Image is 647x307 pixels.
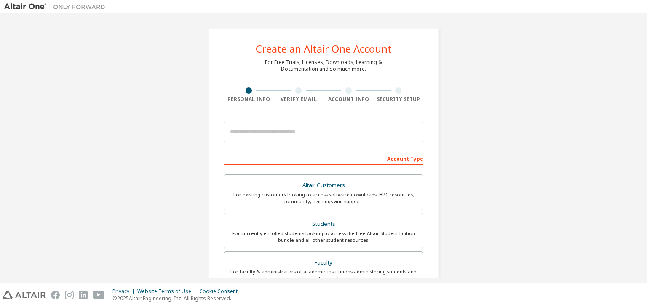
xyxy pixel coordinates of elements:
div: For Free Trials, Licenses, Downloads, Learning & Documentation and so much more. [265,59,382,72]
div: Students [229,218,418,230]
p: © 2025 Altair Engineering, Inc. All Rights Reserved. [112,295,243,302]
img: linkedin.svg [79,291,88,299]
div: Security Setup [374,96,424,103]
div: Cookie Consent [199,288,243,295]
div: Privacy [112,288,137,295]
div: For existing customers looking to access software downloads, HPC resources, community, trainings ... [229,191,418,205]
div: For currently enrolled students looking to access the free Altair Student Edition bundle and all ... [229,230,418,243]
div: Faculty [229,257,418,269]
img: Altair One [4,3,110,11]
img: youtube.svg [93,291,105,299]
div: For faculty & administrators of academic institutions administering students and accessing softwa... [229,268,418,282]
div: Website Terms of Use [137,288,199,295]
div: Create an Altair One Account [256,44,392,54]
img: facebook.svg [51,291,60,299]
div: Verify Email [274,96,324,103]
img: instagram.svg [65,291,74,299]
div: Personal Info [224,96,274,103]
img: altair_logo.svg [3,291,46,299]
div: Account Info [323,96,374,103]
div: Account Type [224,151,423,165]
div: Altair Customers [229,180,418,191]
